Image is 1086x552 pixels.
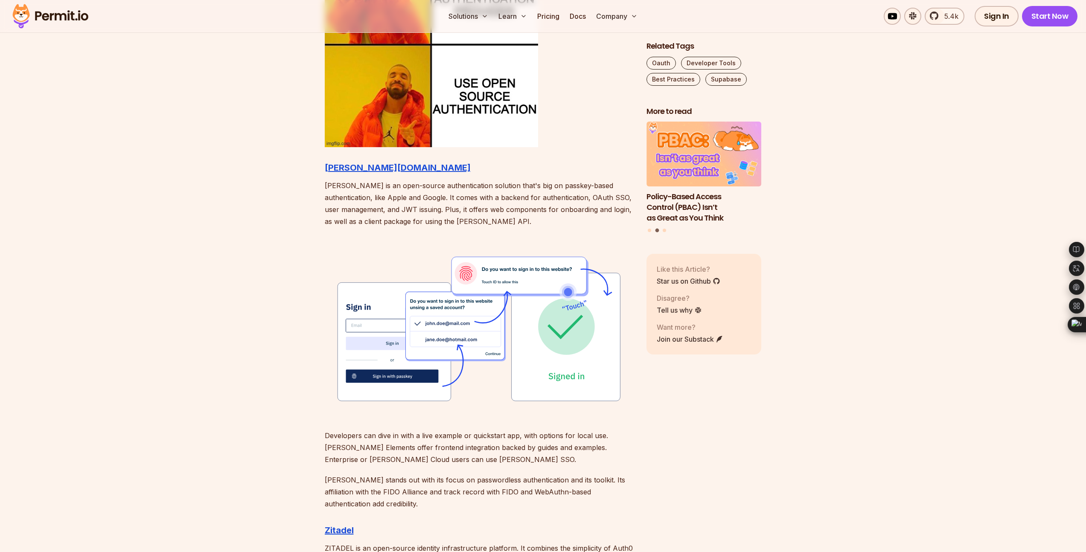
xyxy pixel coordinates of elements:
button: Go to slide 3 [663,229,666,232]
a: Join our Substack [657,334,723,344]
img: Policy-Based Access Control (PBAC) Isn’t as Great as You Think [646,122,762,187]
p: [PERSON_NAME] stands out with its focus on passwordless authentication and its toolkit. Its affil... [325,474,633,510]
span: 5.4k [939,11,958,21]
h2: Related Tags [646,41,762,52]
a: Supabase [705,73,747,86]
a: Sign In [975,6,1019,26]
button: Company [593,8,641,25]
p: [PERSON_NAME] is an open-source authentication solution that's big on passkey-based authenticatio... [325,180,633,227]
h2: More to read [646,106,762,117]
button: Go to slide 2 [655,229,659,232]
p: Developers can dive in with a live example or quickstart app, with options for local use. [PERSON... [325,430,633,465]
a: Star us on Github [657,276,720,286]
div: Posts [646,122,762,234]
li: 2 of 3 [646,122,762,224]
img: Permit logo [9,2,92,31]
button: Solutions [445,8,492,25]
a: Zitadel [325,525,354,535]
a: [PERSON_NAME][DOMAIN_NAME] [325,163,471,173]
a: Start Now [1022,6,1078,26]
button: Learn [495,8,530,25]
a: Tell us why [657,305,702,315]
button: Go to slide 1 [648,229,651,232]
a: Best Practices [646,73,700,86]
a: Docs [566,8,589,25]
img: 62347acc8e591551673c32f0_Passkeys%202.svg [325,241,633,416]
a: Pricing [534,8,563,25]
p: Disagree? [657,293,702,303]
a: Developer Tools [681,57,741,70]
a: Policy-Based Access Control (PBAC) Isn’t as Great as You ThinkPolicy-Based Access Control (PBAC) ... [646,122,762,224]
p: Want more? [657,322,723,332]
a: 5.4k [925,8,964,25]
h3: Policy-Based Access Control (PBAC) Isn’t as Great as You Think [646,192,762,223]
p: Like this Article? [657,264,720,274]
a: Oauth [646,57,676,70]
